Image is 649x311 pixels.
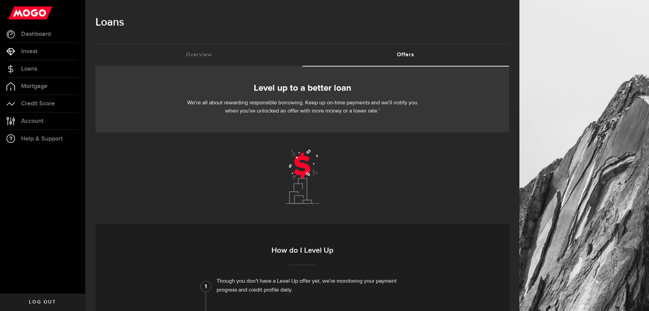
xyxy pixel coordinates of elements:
a: Overview [95,44,303,66]
span: Credit Score [21,101,55,107]
span: Mortgage [21,83,47,89]
div: Though you don't have a Level Up offer yet, we're monitoring your payment progress and credit pro... [217,277,405,295]
a: Offers [303,44,510,66]
span: Loans [21,66,37,72]
span: Dashboard [21,31,51,37]
h3: How do I Level Up [121,245,484,265]
sup: 1 [379,108,380,111]
h2: Level up to a better loan [106,81,499,95]
h1: Loans [95,14,509,31]
span: Account [21,118,44,124]
span: Log out [29,300,56,305]
p: We're all about rewarding responsible borrowing. Keep up on-time payments and we'll notify you wh... [185,99,420,115]
span: Help & Support [21,136,63,142]
ul: Tabs Navigation [95,43,509,66]
span: Invest [21,48,38,55]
